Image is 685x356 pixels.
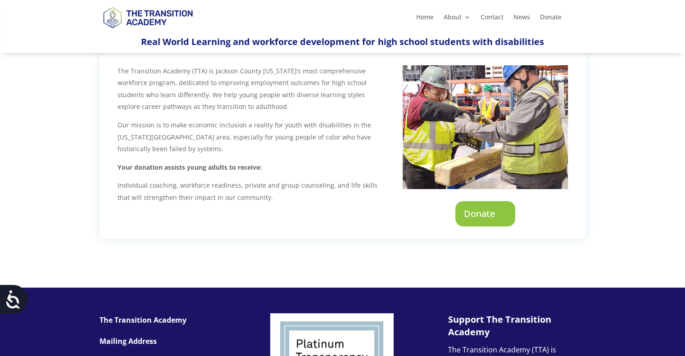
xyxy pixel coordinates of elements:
[99,1,196,33] img: TTA Brand_TTA Primary Logo_Horizontal_Light BG
[513,14,530,24] a: News
[118,121,371,153] span: Our mission is to make economic inclusion a reality for youth with disabilities in the [US_STATE]...
[455,201,515,226] a: Donate
[443,14,470,24] a: About
[100,315,186,325] strong: The Transition Academy
[99,27,196,35] a: Logo-Noticias
[448,313,579,343] h3: Support The Transition Academy
[118,181,377,202] span: Individual coaching, workforce readiness, private and group counseling, and life skills that will...
[141,36,544,48] span: Real World Learning and workforce development for high school students with disabilities
[118,163,262,171] strong: Your donation assists young adults to receive:
[480,14,503,24] a: Contact
[416,14,433,24] a: Home
[118,67,367,111] span: The Transition Academy (TTA) is Jackson County [US_STATE]’s most comprehensive workforce program,...
[540,14,561,24] a: Donate
[403,65,568,189] img: 20250409_114058
[100,336,157,346] strong: Mailing Address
